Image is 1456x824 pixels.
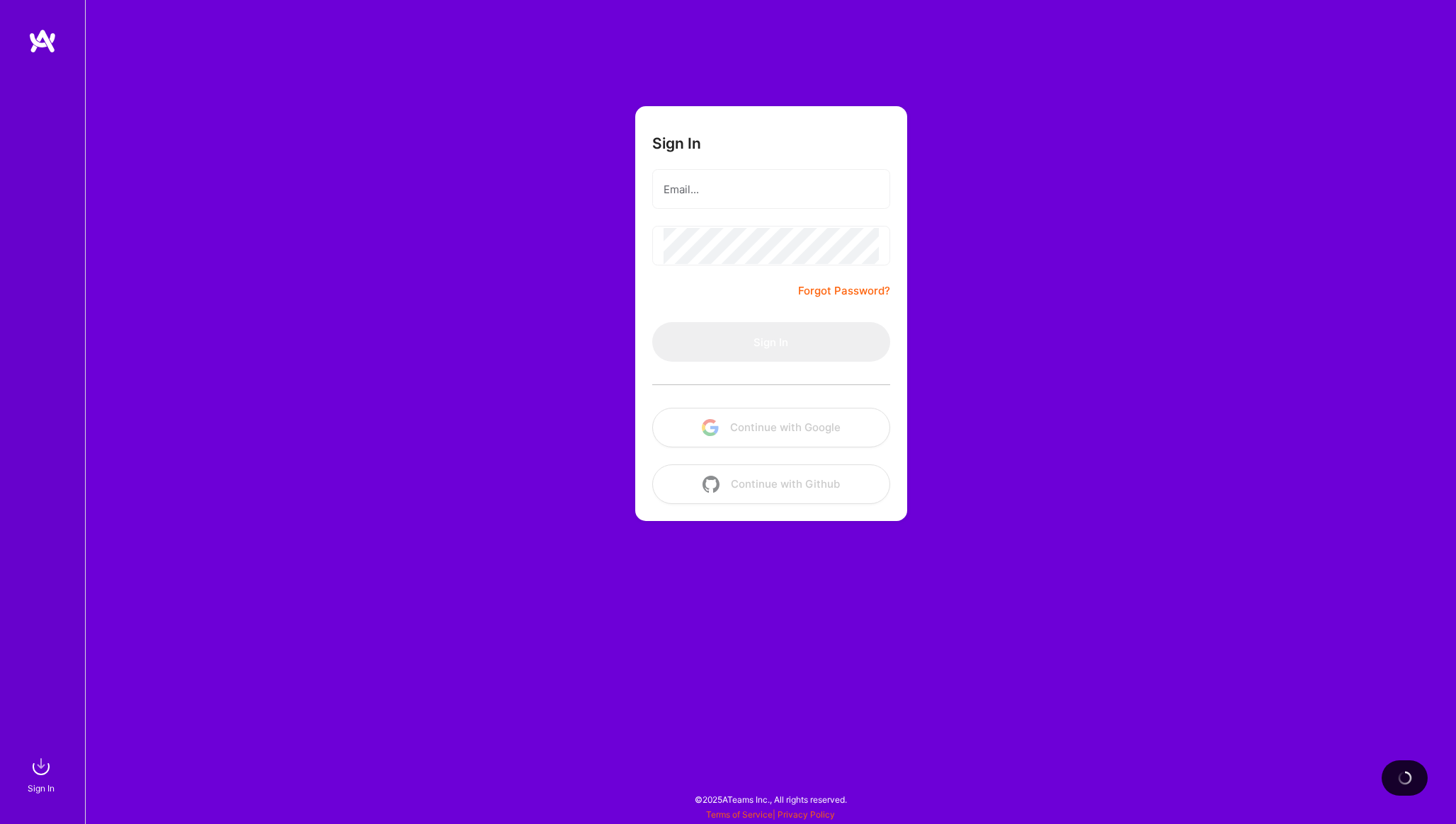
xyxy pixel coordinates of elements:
a: Privacy Policy [778,809,835,820]
div: © 2025 ATeams Inc., All rights reserved. [85,782,1456,817]
a: sign inSign In [30,753,55,796]
input: Email... [664,171,879,207]
img: sign in [27,753,55,781]
a: Forgot Password? [798,282,890,299]
img: logo [28,28,57,54]
a: Terms of Service [706,809,773,820]
span: | [706,809,835,820]
img: loading [1397,770,1413,786]
button: Sign In [652,322,890,362]
h3: Sign In [652,135,701,152]
img: icon [702,419,719,436]
div: Sign In [28,781,55,796]
img: icon [703,476,720,493]
button: Continue with Github [652,464,890,504]
button: Continue with Google [652,408,890,447]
